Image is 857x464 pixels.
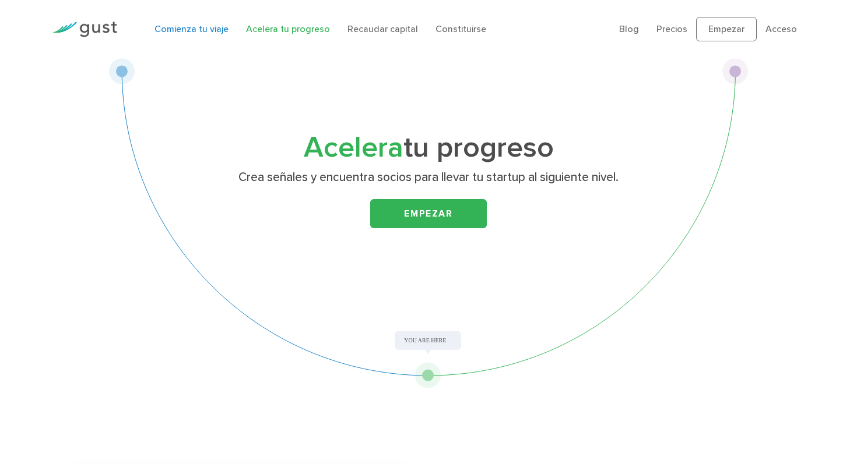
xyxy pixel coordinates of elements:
[696,17,757,41] a: Empezar
[708,23,744,34] font: Empezar
[52,22,117,37] img: Logotipo de Gust
[404,208,452,219] font: Empezar
[619,23,639,34] a: Blog
[765,23,797,34] a: Acceso
[154,23,229,34] a: Comienza tu viaje
[370,199,487,228] a: Empezar
[435,23,486,34] a: Constituirse
[246,23,330,34] a: Acelera tu progreso
[656,23,687,34] a: Precios
[403,130,554,165] font: tu progreso
[304,130,403,165] font: Acelera
[347,23,418,34] a: Recaudar capital
[238,170,619,185] font: Crea señales y encuentra socios para llevar tu startup al siguiente nivel.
